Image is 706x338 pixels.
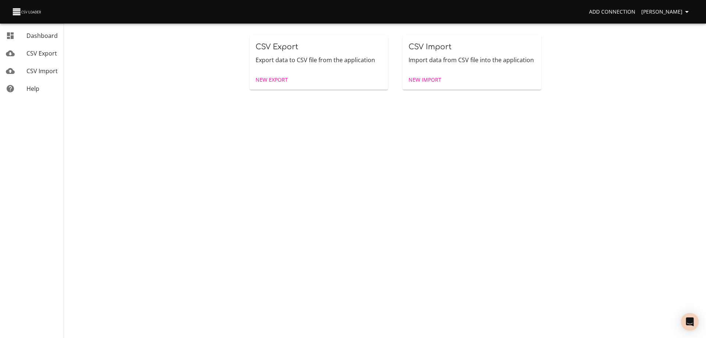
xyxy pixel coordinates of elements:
[256,43,298,51] span: CSV Export
[638,5,694,19] button: [PERSON_NAME]
[256,75,288,85] span: New Export
[253,73,291,87] a: New Export
[409,56,535,64] p: Import data from CSV file into the application
[589,7,635,17] span: Add Connection
[409,43,452,51] span: CSV Import
[26,85,39,93] span: Help
[26,32,58,40] span: Dashboard
[256,56,382,64] p: Export data to CSV file from the application
[409,75,441,85] span: New Import
[586,5,638,19] a: Add Connection
[406,73,444,87] a: New Import
[12,7,43,17] img: CSV Loader
[681,313,699,331] div: Open Intercom Messenger
[641,7,691,17] span: [PERSON_NAME]
[26,49,57,57] span: CSV Export
[26,67,58,75] span: CSV Import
